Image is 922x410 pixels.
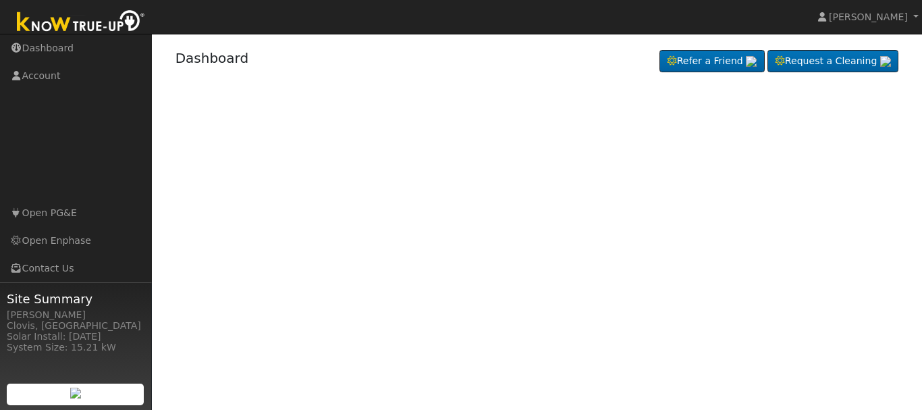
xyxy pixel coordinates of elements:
[659,50,765,73] a: Refer a Friend
[7,340,144,355] div: System Size: 15.21 kW
[829,11,908,22] span: [PERSON_NAME]
[70,388,81,399] img: retrieve
[10,7,152,38] img: Know True-Up
[746,56,757,67] img: retrieve
[7,308,144,322] div: [PERSON_NAME]
[7,330,144,344] div: Solar Install: [DATE]
[7,290,144,308] span: Site Summary
[7,319,144,333] div: Clovis, [GEOGRAPHIC_DATA]
[175,50,249,66] a: Dashboard
[880,56,891,67] img: retrieve
[767,50,898,73] a: Request a Cleaning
